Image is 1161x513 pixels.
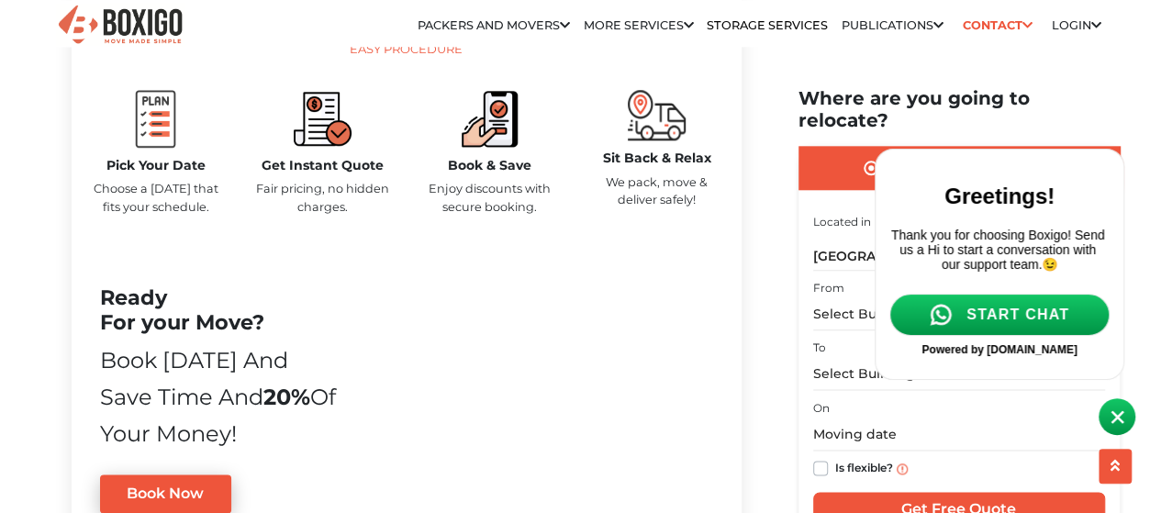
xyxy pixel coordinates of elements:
a: Storage Services [707,18,828,32]
img: boxigo_packers_and_movers_move [628,90,686,140]
p: Enjoy discounts with secure booking. [420,180,560,215]
input: Moving date [813,419,1105,452]
h2: Ready For your Move? [100,285,340,335]
button: scroll up [1099,449,1132,484]
a: Book Now [100,474,232,513]
h5: Pick Your Date [86,158,226,173]
img: close.svg [243,30,257,44]
label: Is flexible? [835,458,893,477]
label: From [813,281,844,297]
span: [GEOGRAPHIC_DATA] [813,249,955,265]
h5: Book & Save [420,158,560,173]
div: Book [DATE] and Save time and of your money! [100,342,340,452]
input: Select Building or Nearest Landmark [813,299,1105,331]
img: boxigo_packers_and_movers_plan [127,90,184,148]
img: info [897,463,908,474]
img: boxigo_packers_and_movers_compare [294,90,352,148]
p: Fair pricing, no hidden charges. [253,180,393,215]
a: Packers and Movers [418,18,570,32]
span: Powered by [54,202,116,215]
div: Easy Procedure [86,40,727,59]
a: [DOMAIN_NAME] [119,202,210,215]
p: Choose a [DATE] that fits your schedule. [86,180,226,215]
img: boxigo_packers_and_movers_book [461,90,519,148]
img: whatsapp-icon.svg [62,162,84,184]
label: To [813,340,826,357]
a: More services [584,18,694,32]
b: 20% [263,384,310,410]
p: Thank you for choosing Boxigo! Send us a Hi to start a conversation with our support team.😉 [22,86,242,130]
a: START CHAT [22,152,242,195]
h5: Sit Back & Relax [587,151,727,166]
a: Publications [842,18,943,32]
label: Located in [813,214,871,230]
h2: Where are you going to relocate? [798,88,1120,132]
input: Select Building or Nearest Landmark [813,359,1105,391]
h2: Greetings! [22,42,242,68]
span: START CHAT [99,165,202,182]
label: On [813,401,830,418]
p: We pack, move & deliver safely! [587,173,727,208]
img: Boxigo [56,3,184,48]
h5: Get Instant Quote [253,158,393,173]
